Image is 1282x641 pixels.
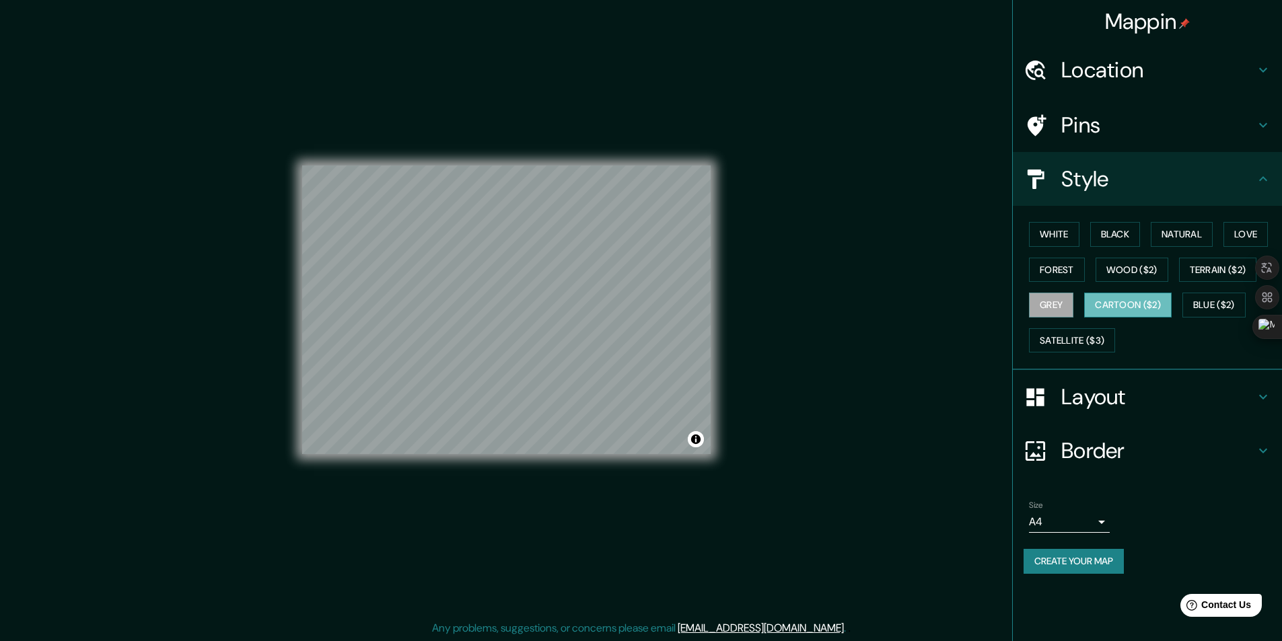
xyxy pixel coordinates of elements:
[1029,222,1079,247] button: White
[1179,18,1190,29] img: pin-icon.png
[678,621,844,635] a: [EMAIL_ADDRESS][DOMAIN_NAME]
[1061,383,1255,410] h4: Layout
[688,431,704,447] button: Toggle attribution
[1061,56,1255,83] h4: Location
[1029,258,1085,282] button: Forest
[1090,222,1141,247] button: Black
[1029,500,1043,511] label: Size
[1096,258,1168,282] button: Wood ($2)
[1029,511,1110,533] div: A4
[1013,98,1282,152] div: Pins
[1151,222,1213,247] button: Natural
[1179,258,1257,282] button: Terrain ($2)
[1013,424,1282,478] div: Border
[1084,293,1172,317] button: Cartoon ($2)
[1061,112,1255,139] h4: Pins
[1013,370,1282,424] div: Layout
[1061,165,1255,192] h4: Style
[1162,589,1267,626] iframe: Help widget launcher
[432,620,846,636] p: Any problems, suggestions, or concerns please email .
[846,620,848,636] div: .
[1013,43,1282,97] div: Location
[1182,293,1246,317] button: Blue ($2)
[1223,222,1268,247] button: Love
[1029,328,1115,353] button: Satellite ($3)
[1013,152,1282,206] div: Style
[1029,293,1073,317] button: Grey
[848,620,851,636] div: .
[1061,437,1255,464] h4: Border
[1105,8,1190,35] h4: Mappin
[302,165,711,454] canvas: Map
[1024,549,1124,574] button: Create your map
